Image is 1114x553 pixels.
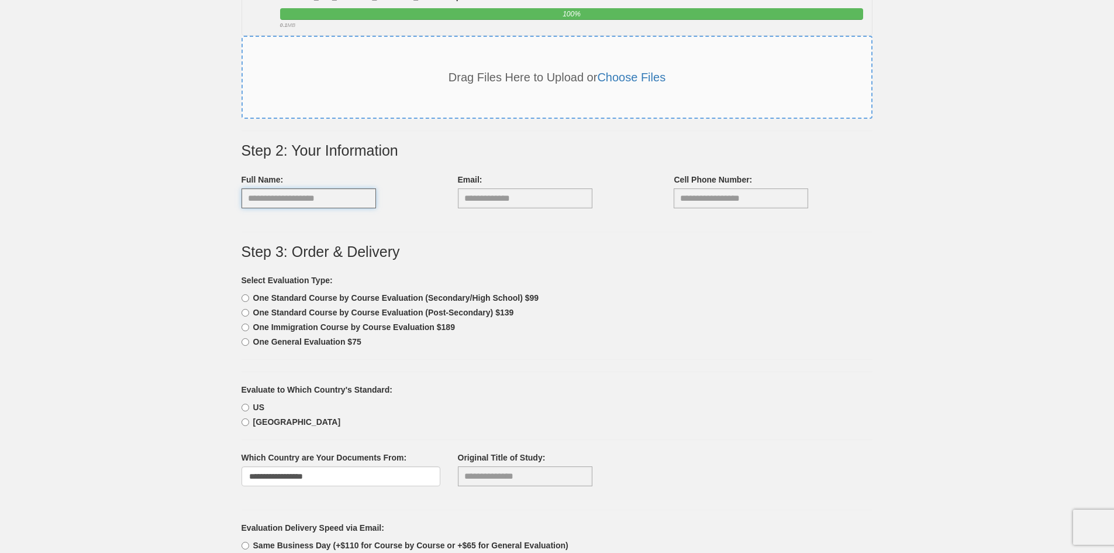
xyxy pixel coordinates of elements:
label: Step 2: Your Information [242,143,398,159]
input: One Standard Course by Course Evaluation (Post-Secondary) $139 [242,309,249,317]
input: US [242,404,249,411]
label: Step 3: Order & Delivery [242,244,400,260]
label: Cell Phone Number: [674,174,752,186]
strong: 0.1 [280,22,288,28]
b: US [253,403,264,412]
b: One Immigration Course by Course Evaluation $189 [253,322,455,332]
b: Evaluation Delivery Speed via Email: [242,523,384,533]
a: Choose Files [597,71,665,84]
div: MB [280,22,864,29]
b: One Standard Course by Course Evaluation (Secondary/High School) $99 [253,293,539,303]
label: Original Title of Study: [458,452,546,463]
b: One General Evaluation $75 [253,337,361,346]
span: Drag Files Here to Upload or [449,71,665,84]
input: One Standard Course by Course Evaluation (Secondary/High School) $99 [242,294,249,302]
b: Same Business Day (+$110 for Course by Course or +$65 for General Evaluation) [253,541,568,550]
input: One Immigration Course by Course Evaluation $189 [242,324,249,331]
iframe: LiveChat chat widget [885,135,1114,553]
label: Email: [458,174,482,186]
b: [GEOGRAPHIC_DATA] [253,417,341,427]
b: One Standard Course by Course Evaluation (Post-Secondary) $139 [253,308,514,317]
input: One General Evaluation $75 [242,338,249,346]
label: Full Name: [242,174,284,186]
input: Same Business Day (+$110 for Course by Course or +$65 for General Evaluation) [242,542,249,549]
b: Evaluate to Which Country's Standard: [242,385,392,394]
span: 100% [563,10,581,18]
label: Which Country are Your Documents From: [242,452,407,463]
b: Select Evaluation Type: [242,276,333,285]
input: [GEOGRAPHIC_DATA] [242,418,249,426]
